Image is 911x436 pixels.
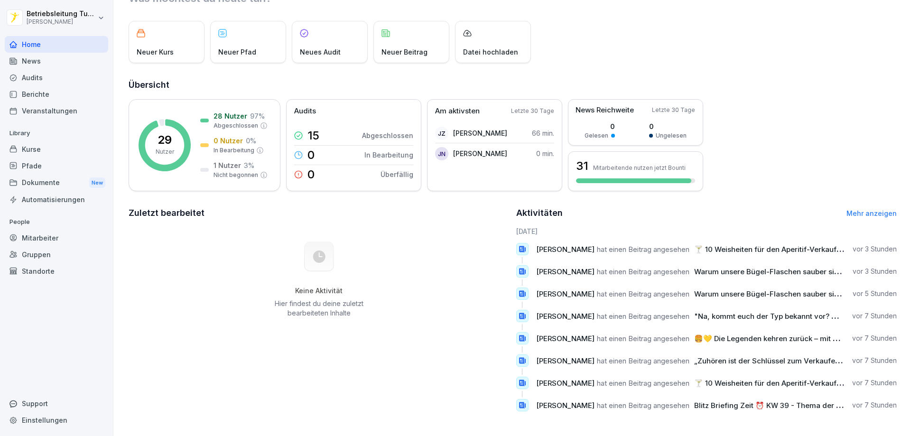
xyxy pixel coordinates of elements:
p: 3 % [244,160,254,170]
p: [PERSON_NAME] [27,19,96,25]
h3: 31 [576,158,588,174]
p: Neuer Pfad [218,47,256,57]
p: Letzte 30 Tage [652,106,695,114]
p: 1 Nutzer [214,160,241,170]
p: 0 min. [536,148,554,158]
h6: [DATE] [516,226,897,236]
span: hat einen Beitrag angesehen [597,267,689,276]
p: 0 % [246,136,256,146]
div: Dokumente [5,174,108,192]
div: New [89,177,105,188]
p: 28 Nutzer [214,111,247,121]
p: 0 [307,169,315,180]
p: Überfällig [381,169,413,179]
p: Letzte 30 Tage [511,107,554,115]
div: Support [5,395,108,412]
p: 0 [649,121,687,131]
div: Gruppen [5,246,108,263]
span: [PERSON_NAME] [536,245,595,254]
p: 0 [307,149,315,161]
div: JN [435,147,448,160]
p: News Reichweite [576,105,634,116]
a: Mitarbeiter [5,230,108,246]
span: hat einen Beitrag angesehen [597,312,689,321]
span: hat einen Beitrag angesehen [597,401,689,410]
p: vor 3 Stunden [853,244,897,254]
p: vor 5 Stunden [853,289,897,298]
p: vor 7 Stunden [852,356,897,365]
p: Library [5,126,108,141]
p: Audits [294,106,316,117]
span: [PERSON_NAME] [536,289,595,298]
a: Automatisierungen [5,191,108,208]
h5: Keine Aktivität [271,287,367,295]
span: [PERSON_NAME] [536,379,595,388]
span: [PERSON_NAME] [536,356,595,365]
p: In Bearbeitung [214,146,254,155]
span: hat einen Beitrag angesehen [597,379,689,388]
a: Audits [5,69,108,86]
p: People [5,214,108,230]
p: Ungelesen [656,131,687,140]
a: Home [5,36,108,53]
a: Mehr anzeigen [846,209,897,217]
span: [PERSON_NAME] [536,267,595,276]
p: In Bearbeitung [364,150,413,160]
a: News [5,53,108,69]
p: Neuer Kurs [137,47,174,57]
p: Betriebsleitung Turnhalle [27,10,96,18]
p: Gelesen [585,131,608,140]
span: hat einen Beitrag angesehen [597,356,689,365]
a: Standorte [5,263,108,279]
a: DokumenteNew [5,174,108,192]
p: 29 [158,134,172,146]
p: 0 [585,121,615,131]
p: Mitarbeitende nutzen jetzt Bounti [593,164,686,171]
p: Neuer Beitrag [381,47,428,57]
p: Nutzer [156,148,174,156]
p: Datei hochladen [463,47,518,57]
p: vor 7 Stunden [852,378,897,388]
p: vor 7 Stunden [852,311,897,321]
span: [PERSON_NAME] [536,312,595,321]
p: Abgeschlossen [214,121,258,130]
a: Einstellungen [5,412,108,428]
p: Hier findest du deine zuletzt bearbeiteten Inhalte [271,299,367,318]
p: 15 [307,130,319,141]
p: 66 min. [532,128,554,138]
p: Am aktivsten [435,106,480,117]
h2: Zuletzt bearbeitet [129,206,510,220]
a: Berichte [5,86,108,102]
div: JZ [435,127,448,140]
span: hat einen Beitrag angesehen [597,334,689,343]
a: Pfade [5,158,108,174]
span: hat einen Beitrag angesehen [597,245,689,254]
p: vor 7 Stunden [852,334,897,343]
span: [PERSON_NAME] [536,401,595,410]
p: [PERSON_NAME] [453,148,507,158]
p: 0 Nutzer [214,136,243,146]
p: Nicht begonnen [214,171,258,179]
h2: Aktivitäten [516,206,563,220]
p: Abgeschlossen [362,130,413,140]
h2: Übersicht [129,78,897,92]
p: 97 % [250,111,265,121]
p: [PERSON_NAME] [453,128,507,138]
p: vor 3 Stunden [853,267,897,276]
p: Neues Audit [300,47,341,57]
span: hat einen Beitrag angesehen [597,289,689,298]
p: vor 7 Stunden [852,400,897,410]
a: Veranstaltungen [5,102,108,119]
a: Kurse [5,141,108,158]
